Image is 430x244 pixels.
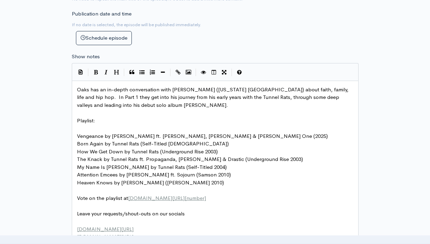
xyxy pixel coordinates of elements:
span: Attention Emcees by [PERSON_NAME] ft. Sojourn (Samson 2010) [77,171,231,178]
span: Born Again by Tunnel Rats (Self-Titled [DEMOGRAPHIC_DATA]) [77,140,229,147]
span: Playlist: [77,117,95,124]
label: Show notes [72,53,100,61]
i: | [232,69,232,77]
span: ] [204,195,206,201]
span: [DOMAIN_NAME][URL] [77,226,134,232]
span: [DOMAIN_NAME][URL] [77,233,134,240]
button: Bold [91,67,101,78]
button: Schedule episode [76,31,132,45]
button: Quote [127,67,137,78]
i: | [88,69,89,77]
span: number [186,195,204,201]
button: Toggle Side by Side [209,67,219,78]
button: Generic List [137,67,147,78]
span: Vote on the playlist at [77,195,206,201]
button: Markdown Guide [234,67,245,78]
button: Insert Show Notes Template [76,67,86,77]
span: [DOMAIN_NAME][URL] [128,195,185,201]
span: Heaven Knows by [PERSON_NAME] ([PERSON_NAME] 2010) [77,179,224,186]
small: If no date is selected, the episode will be published immediately. [72,22,201,28]
span: Oaks has an in-depth conversation with [PERSON_NAME] ([US_STATE] [GEOGRAPHIC_DATA]) about faith, ... [77,86,350,108]
button: Heading [111,67,122,78]
span: [ [185,195,186,201]
button: Italic [101,67,111,78]
span: How We Get Down by Tunnel Rats (Underground Rise 2003) [77,148,218,155]
button: Create Link [173,67,183,78]
button: Toggle Preview [198,67,209,78]
span: Vengeance by [PERSON_NAME] ft. [PERSON_NAME], [PERSON_NAME] & [PERSON_NAME] One (2025) [77,133,328,139]
button: Insert Horizontal Line [158,67,168,78]
span: Leave your requests/shout-outs on our socials [77,210,185,217]
button: Numbered List [147,67,158,78]
span: The Knack by Tunnel Rats ft. Propaganda, [PERSON_NAME] & Drastic (Underground Rise 2003) [77,156,303,162]
button: Toggle Fullscreen [219,67,229,78]
span: My Name Is [PERSON_NAME] by Tunnel Rats (Self-Titled 2004) [77,164,227,170]
i: | [170,69,171,77]
label: Publication date and time [72,10,131,18]
button: Insert Image [183,67,194,78]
